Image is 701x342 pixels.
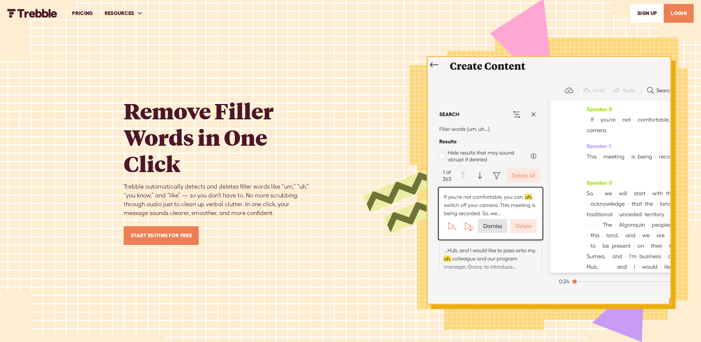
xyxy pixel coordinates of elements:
div: RESOURCES [99,1,149,26]
div: RESOURCES [105,10,134,17]
div: Trebble automatically detects and deletes filler words like “um,” “uh,” “you know,” and “like” — ... [124,182,314,218]
a: home [7,9,57,18]
a: SIGn UP [630,4,664,23]
img: Trebble FM Logo [7,9,57,18]
a: LOGIN [664,4,694,23]
h1: Remove Filler Words in One Click [124,97,314,176]
a: Start Editing for Free [124,226,199,245]
a: PRICING [66,1,98,26]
